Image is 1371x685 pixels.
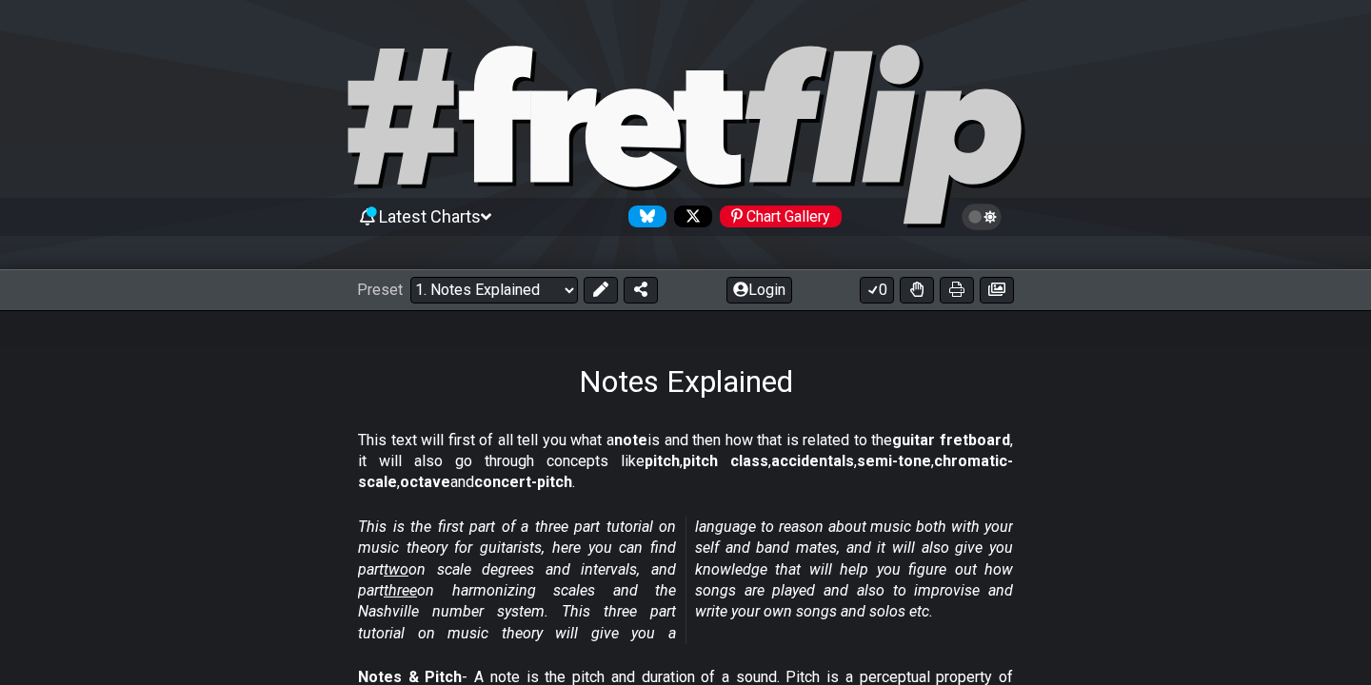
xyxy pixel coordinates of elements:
[971,208,993,225] span: Toggle light / dark theme
[614,431,647,449] strong: note
[892,431,1010,449] strong: guitar fretboard
[771,452,854,470] strong: accidentals
[357,281,403,299] span: Preset
[666,205,712,227] a: Follow #fretflip at X
[400,473,450,491] strong: octave
[621,205,666,227] a: Follow #fretflip at Bluesky
[584,277,618,303] button: Edit Preset
[720,205,842,227] div: Chart Gallery
[579,363,793,400] h1: Notes Explained
[900,277,934,303] button: Toggle Dexterity for all fretkits
[860,277,894,303] button: 0
[384,560,408,578] span: two
[358,430,1013,494] p: This text will first of all tell you what a is and then how that is related to the , it will also...
[712,205,842,227] a: #fretflip at Pinterest
[358,518,1013,642] em: This is the first part of a three part tutorial on music theory for guitarists, here you can find...
[726,277,792,303] button: Login
[379,206,481,226] span: Latest Charts
[857,452,931,470] strong: semi-tone
[980,277,1014,303] button: Create image
[410,277,578,303] select: Preset
[940,277,974,303] button: Print
[474,473,572,491] strong: concert-pitch
[683,452,768,470] strong: pitch class
[384,581,417,599] span: three
[645,452,680,470] strong: pitch
[624,277,658,303] button: Share Preset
